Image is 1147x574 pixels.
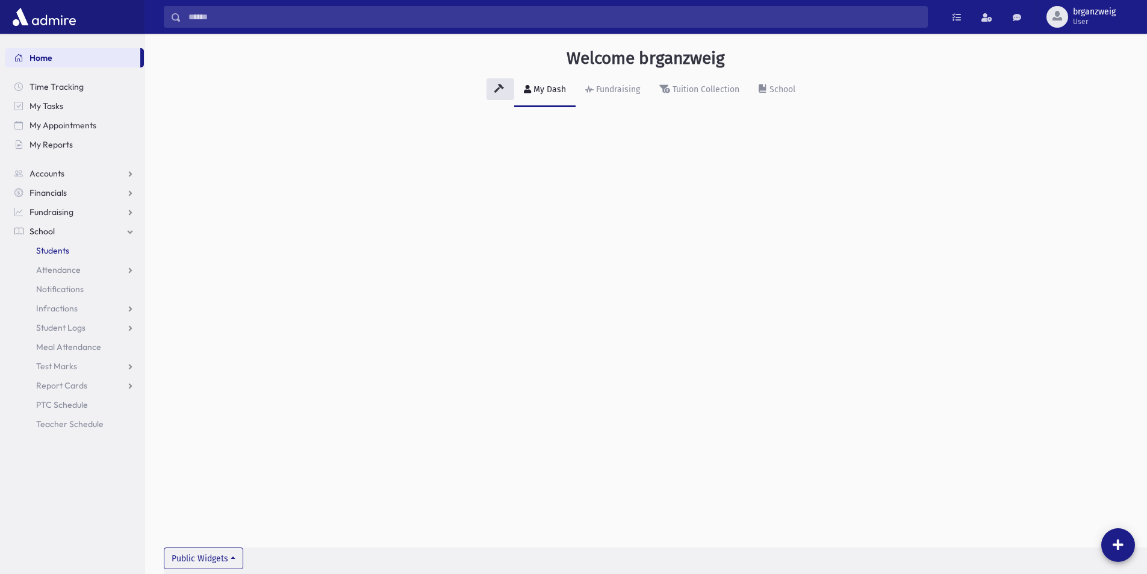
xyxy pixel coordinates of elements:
[10,5,79,29] img: AdmirePro
[5,164,144,183] a: Accounts
[36,419,104,429] span: Teacher Schedule
[594,84,640,95] div: Fundraising
[567,48,725,69] h3: Welcome brganzweig
[30,168,64,179] span: Accounts
[36,245,69,256] span: Students
[749,73,805,107] a: School
[164,547,243,569] button: Public Widgets
[30,207,73,217] span: Fundraising
[30,120,96,131] span: My Appointments
[30,187,67,198] span: Financials
[5,260,144,279] a: Attendance
[36,284,84,295] span: Notifications
[30,139,73,150] span: My Reports
[30,226,55,237] span: School
[30,81,84,92] span: Time Tracking
[5,279,144,299] a: Notifications
[5,376,144,395] a: Report Cards
[36,303,78,314] span: Infractions
[5,299,144,318] a: Infractions
[670,84,739,95] div: Tuition Collection
[36,380,87,391] span: Report Cards
[1073,17,1116,27] span: User
[767,84,795,95] div: School
[5,183,144,202] a: Financials
[36,342,101,352] span: Meal Attendance
[5,318,144,337] a: Student Logs
[5,96,144,116] a: My Tasks
[5,357,144,376] a: Test Marks
[5,116,144,135] a: My Appointments
[5,395,144,414] a: PTC Schedule
[30,52,52,63] span: Home
[5,222,144,241] a: School
[5,77,144,96] a: Time Tracking
[30,101,63,111] span: My Tasks
[576,73,650,107] a: Fundraising
[36,361,77,372] span: Test Marks
[36,399,88,410] span: PTC Schedule
[5,202,144,222] a: Fundraising
[5,414,144,434] a: Teacher Schedule
[5,241,144,260] a: Students
[1073,7,1116,17] span: brganzweig
[5,48,140,67] a: Home
[531,84,566,95] div: My Dash
[36,264,81,275] span: Attendance
[181,6,927,28] input: Search
[5,135,144,154] a: My Reports
[36,322,85,333] span: Student Logs
[5,337,144,357] a: Meal Attendance
[650,73,749,107] a: Tuition Collection
[514,73,576,107] a: My Dash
